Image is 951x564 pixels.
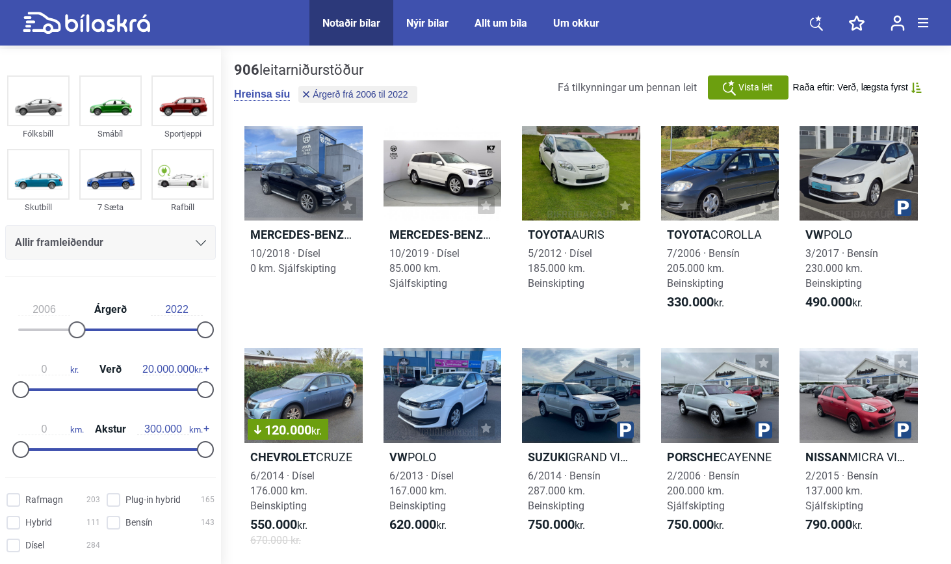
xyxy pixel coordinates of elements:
[137,423,203,435] span: km.
[805,228,824,241] b: VW
[553,17,599,29] a: Um okkur
[891,15,905,31] img: user-login.svg
[250,450,316,464] b: Chevrolet
[522,450,640,464] h2: GRAND VITARA
[528,517,575,532] b: 750.000
[389,247,460,289] span: 10/2019 · Dísel 85.000 km. Sjálfskipting
[389,517,436,532] b: 620.000
[96,364,125,375] span: Verð
[91,304,130,315] span: Árgerð
[25,493,63,507] span: Rafmagn
[250,517,307,533] span: kr.
[15,234,103,252] span: Allir framleiðendur
[92,424,129,435] span: Akstur
[894,199,911,216] img: parking.png
[7,200,70,215] div: Skutbíll
[617,422,634,438] img: parking.png
[250,533,301,548] span: 670.000 kr.
[661,227,779,242] h2: COROLLA
[234,88,290,101] button: Hreinsa síu
[667,294,714,310] b: 330.000
[793,82,922,93] button: Raða eftir: Verð, lægsta fyrst
[558,81,697,94] span: Fá tilkynningar um þennan leit
[86,493,100,507] span: 203
[244,126,363,322] a: Mercedes-BenzGLE 350 D 4MATIC10/2018 · Dísel0 km. Sjálfskipting
[201,516,215,530] span: 143
[125,516,153,530] span: Bensín
[755,422,772,438] img: parking.png
[151,200,214,215] div: Rafbíll
[667,517,714,532] b: 750.000
[800,348,918,559] a: NissanMICRA VISIA SJÁLFSK2/2015 · Bensín137.000 km. Sjálfskipting790.000kr.
[25,516,52,530] span: Hybrid
[528,228,571,241] b: Toyota
[528,470,601,512] span: 6/2014 · Bensín 287.000 km. Beinskipting
[528,517,585,533] span: kr.
[738,81,773,94] span: Vista leit
[805,470,878,512] span: 2/2015 · Bensín 137.000 km. Sjálfskipting
[250,470,315,512] span: 6/2014 · Dísel 176.000 km. Beinskipting
[522,126,640,322] a: ToyotaAURIS5/2012 · Dísel185.000 km. Beinskipting
[254,423,322,436] span: 120.000
[201,493,215,507] span: 165
[800,126,918,322] a: VWPOLO3/2017 · Bensín230.000 km. Beinskipting490.000kr.
[79,200,142,215] div: 7 Sæta
[384,126,502,322] a: Mercedes-BenzGLS 350 D 4MATIC10/2019 · Dísel85.000 km. Sjálfskipting
[805,295,863,310] span: kr.
[667,295,724,310] span: kr.
[322,17,380,29] a: Notaðir bílar
[667,228,710,241] b: Toyota
[244,450,363,464] h2: CRUZE
[250,517,297,532] b: 550.000
[528,247,592,289] span: 5/2012 · Dísel 185.000 km. Beinskipting
[793,82,908,93] span: Raða eftir: Verð, lægsta fyrst
[384,348,502,559] a: VWPOLO6/2013 · Dísel167.000 km. Beinskipting620.000kr.
[389,470,454,512] span: 6/2013 · Dísel 167.000 km. Beinskipting
[311,425,322,437] span: kr.
[389,450,408,464] b: VW
[667,517,724,533] span: kr.
[384,227,502,242] h2: GLS 350 D 4MATIC
[475,17,527,29] a: Allt um bíla
[250,228,352,241] b: Mercedes-Benz
[667,450,720,464] b: Porsche
[894,422,911,438] img: parking.png
[528,450,568,464] b: Suzuki
[313,90,408,99] span: Árgerð frá 2006 til 2022
[805,247,878,289] span: 3/2017 · Bensín 230.000 km. Beinskipting
[805,450,848,464] b: Nissan
[661,450,779,464] h2: CAYENNE
[18,364,79,375] span: kr.
[805,517,863,533] span: kr.
[406,17,449,29] a: Nýir bílar
[667,247,740,289] span: 7/2006 · Bensín 205.000 km. Beinskipting
[389,517,447,533] span: kr.
[661,348,779,559] a: PorscheCAYENNE2/2006 · Bensín200.000 km. Sjálfskipting750.000kr.
[79,126,142,141] div: Smábíl
[661,126,779,322] a: ToyotaCOROLLA7/2006 · Bensín205.000 km. Beinskipting330.000kr.
[667,470,740,512] span: 2/2006 · Bensín 200.000 km. Sjálfskipting
[86,516,100,530] span: 111
[142,364,203,375] span: kr.
[298,86,417,103] button: Árgerð frá 2006 til 2022
[151,126,214,141] div: Sportjeppi
[250,247,336,275] span: 10/2018 · Dísel 0 km. Sjálfskipting
[7,126,70,141] div: Fólksbíll
[805,517,852,532] b: 790.000
[25,539,44,552] span: Dísel
[805,294,852,310] b: 490.000
[522,348,640,559] a: SuzukiGRAND VITARA6/2014 · Bensín287.000 km. Beinskipting750.000kr.
[800,227,918,242] h2: POLO
[384,450,502,464] h2: POLO
[234,62,259,78] b: 906
[800,450,918,464] h2: MICRA VISIA SJÁLFSK
[86,539,100,552] span: 284
[244,348,363,559] a: 120.000kr.ChevroletCRUZE6/2014 · Dísel176.000 km. Beinskipting550.000kr.670.000 kr.
[244,227,363,242] h2: GLE 350 D 4MATIC
[125,493,181,507] span: Plug-in hybrid
[389,228,491,241] b: Mercedes-Benz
